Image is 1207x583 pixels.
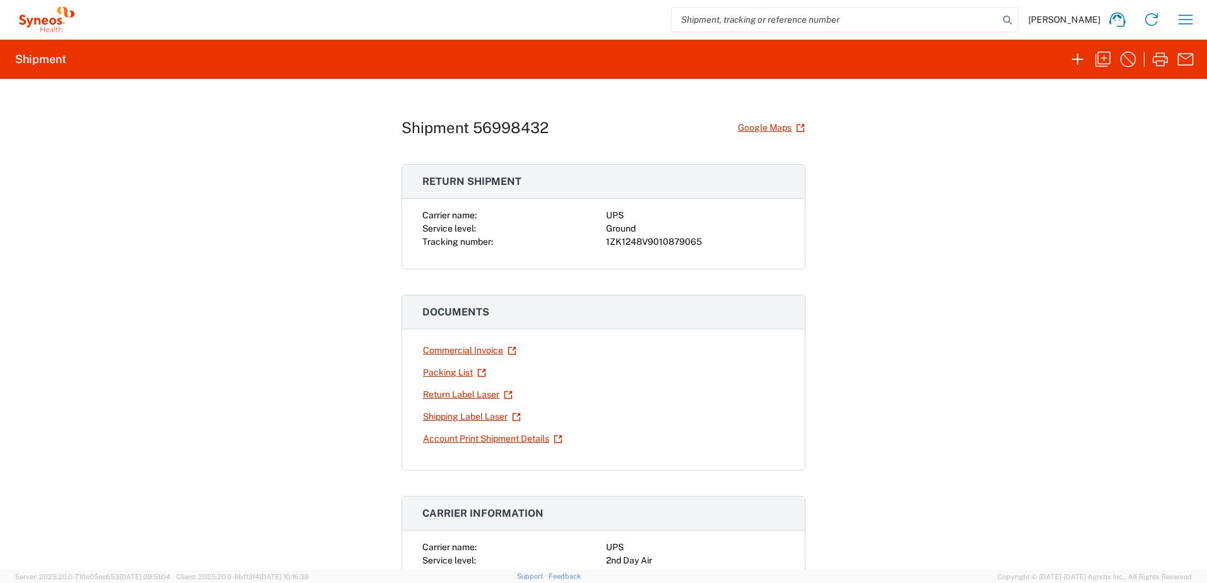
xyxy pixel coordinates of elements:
[737,117,806,139] a: Google Maps
[422,237,493,247] span: Tracking number:
[422,555,476,565] span: Service level:
[997,571,1192,582] span: Copyright © [DATE]-[DATE] Agistix Inc., All Rights Reserved
[606,222,785,235] div: Ground
[422,542,477,552] span: Carrier name:
[15,52,66,67] h2: Shipment
[422,507,544,519] span: Carrier information
[517,572,549,580] a: Support
[606,541,785,554] div: UPS
[15,573,170,580] span: Server: 2025.20.0-710e05ee653
[422,339,517,362] a: Commercial Invoice
[422,568,493,579] span: Tracking number:
[422,362,487,384] a: Packing List
[549,572,581,580] a: Feedback
[259,573,309,580] span: [DATE] 10:16:38
[422,428,563,450] a: Account Print Shipment Details
[606,554,785,567] div: 2nd Day Air
[606,235,785,249] div: 1ZK1248V9010879065
[606,209,785,222] div: UPS
[422,406,521,428] a: Shipping Label Laser
[422,223,476,233] span: Service level:
[422,210,477,220] span: Carrier name:
[422,384,513,406] a: Return Label Laser
[176,573,309,580] span: Client: 2025.20.0-8b113f4
[422,306,489,318] span: Documents
[422,175,521,187] span: Return shipment
[606,567,785,580] div: 1ZK1248V0231292501
[672,8,999,32] input: Shipment, tracking or reference number
[401,119,549,137] h1: Shipment 56998432
[1028,14,1100,25] span: [PERSON_NAME]
[119,573,170,580] span: [DATE] 09:51:04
